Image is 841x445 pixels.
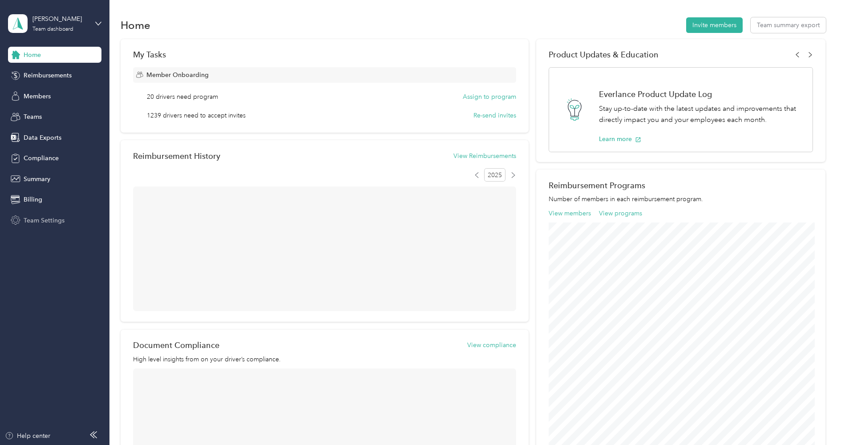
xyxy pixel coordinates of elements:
span: Reimbursements [24,71,72,80]
div: [PERSON_NAME] [32,14,88,24]
p: Stay up-to-date with the latest updates and improvements that directly impact you and your employ... [599,103,803,125]
span: Data Exports [24,133,61,142]
div: My Tasks [133,50,516,59]
button: Assign to program [463,92,516,101]
span: Members [24,92,51,101]
h2: Reimbursement Programs [549,181,813,190]
span: Member Onboarding [146,70,209,80]
h1: Home [121,20,150,30]
span: Home [24,50,41,60]
h1: Everlance Product Update Log [599,89,803,99]
span: 20 drivers need program [147,92,218,101]
h2: Document Compliance [133,340,219,350]
button: Team summary export [751,17,826,33]
span: 1239 drivers need to accept invites [147,111,246,120]
button: View programs [599,209,642,218]
p: Number of members in each reimbursement program. [549,194,813,204]
button: View compliance [467,340,516,350]
h2: Reimbursement History [133,151,220,161]
button: View Reimbursements [453,151,516,161]
button: Learn more [599,134,641,144]
p: High level insights from on your driver’s compliance. [133,355,516,364]
span: Compliance [24,154,59,163]
button: Help center [5,431,50,441]
div: Team dashboard [32,27,73,32]
button: Invite members [686,17,743,33]
span: 2025 [484,168,505,182]
iframe: Everlance-gr Chat Button Frame [791,395,841,445]
span: Summary [24,174,50,184]
span: Team Settings [24,216,65,225]
button: View members [549,209,591,218]
span: Product Updates & Education [549,50,659,59]
button: Re-send invites [473,111,516,120]
span: Teams [24,112,42,121]
span: Billing [24,195,42,204]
